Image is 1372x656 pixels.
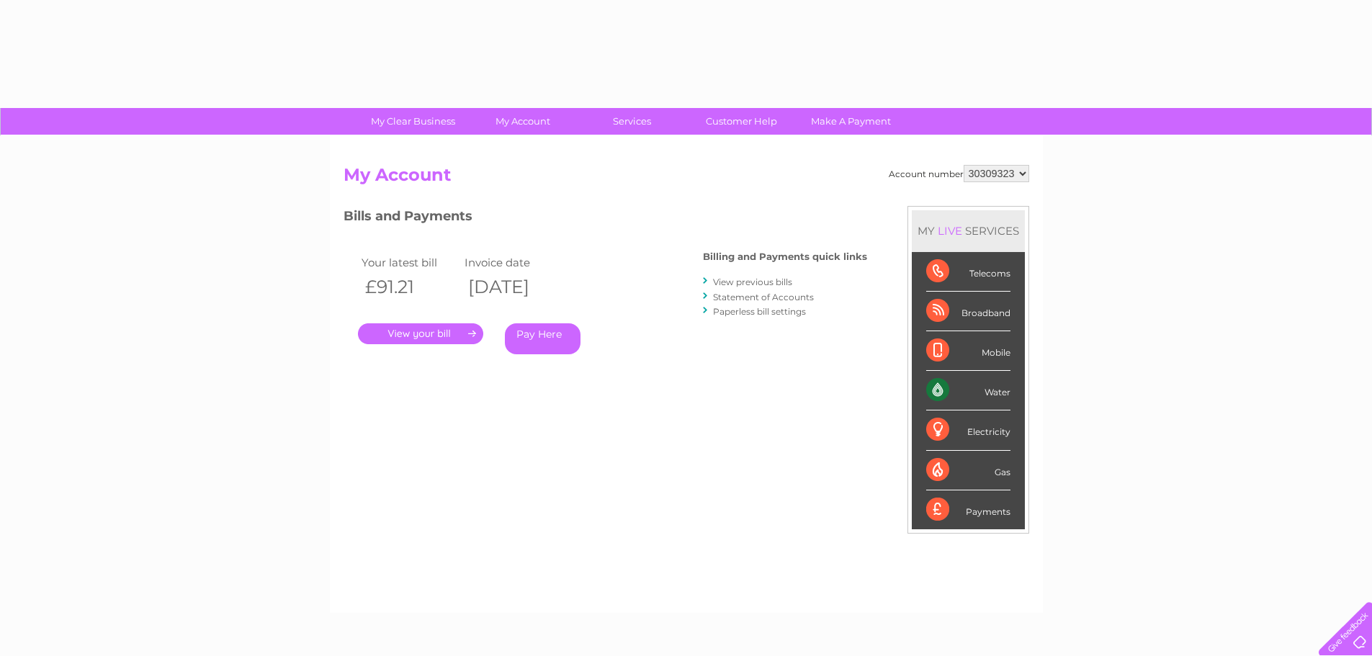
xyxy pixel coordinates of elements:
a: Paperless bill settings [713,306,806,317]
div: MY SERVICES [912,210,1025,251]
a: My Account [463,108,582,135]
div: Electricity [926,410,1010,450]
td: Your latest bill [358,253,462,272]
div: Gas [926,451,1010,490]
th: [DATE] [461,272,565,302]
div: Telecoms [926,252,1010,292]
th: £91.21 [358,272,462,302]
a: My Clear Business [354,108,472,135]
h4: Billing and Payments quick links [703,251,867,262]
a: Statement of Accounts [713,292,814,302]
div: Payments [926,490,1010,529]
div: Broadband [926,292,1010,331]
a: View previous bills [713,277,792,287]
h3: Bills and Payments [344,206,867,231]
h2: My Account [344,165,1029,192]
div: Water [926,371,1010,410]
div: LIVE [935,224,965,238]
a: Customer Help [682,108,801,135]
div: Mobile [926,331,1010,371]
a: . [358,323,483,344]
div: Account number [889,165,1029,182]
a: Pay Here [505,323,580,354]
td: Invoice date [461,253,565,272]
a: Make A Payment [792,108,910,135]
a: Services [573,108,691,135]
